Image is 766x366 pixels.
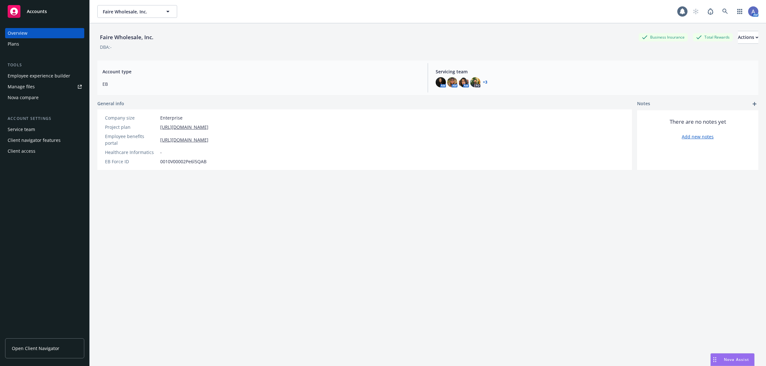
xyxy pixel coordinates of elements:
span: Nova Assist [724,357,749,362]
span: Servicing team [436,68,753,75]
div: Company size [105,114,158,121]
div: Nova compare [8,92,39,103]
img: photo [447,77,457,87]
span: There are no notes yet [670,118,726,126]
a: Nova compare [5,92,84,103]
div: Healthcare Informatics [105,149,158,156]
div: Client access [8,146,35,156]
span: Accounts [27,9,47,14]
div: Overview [8,28,27,38]
div: Faire Wholesale, Inc. [97,33,156,41]
a: Accounts [5,3,84,20]
span: - [160,149,162,156]
div: Service team [8,124,35,135]
a: add [751,100,758,108]
div: Employee experience builder [8,71,70,81]
button: Faire Wholesale, Inc. [97,5,177,18]
a: Manage files [5,82,84,92]
div: Total Rewards [693,33,733,41]
a: [URL][DOMAIN_NAME] [160,136,208,143]
div: Tools [5,62,84,68]
button: Nova Assist [710,353,755,366]
span: Account type [102,68,420,75]
div: Employee benefits portal [105,133,158,146]
a: Employee experience builder [5,71,84,81]
div: Manage files [8,82,35,92]
div: Plans [8,39,19,49]
div: Drag to move [711,354,719,366]
a: Report a Bug [704,5,717,18]
a: Plans [5,39,84,49]
img: photo [459,77,469,87]
div: Client navigator features [8,135,61,145]
img: photo [470,77,480,87]
div: Actions [738,31,758,43]
button: Actions [738,31,758,44]
div: Project plan [105,124,158,130]
span: General info [97,100,124,107]
a: Overview [5,28,84,38]
a: Switch app [733,5,746,18]
a: +3 [483,80,487,84]
span: Open Client Navigator [12,345,59,352]
span: Faire Wholesale, Inc. [103,8,158,15]
a: Add new notes [682,133,714,140]
div: Business Insurance [639,33,688,41]
a: Search [719,5,732,18]
a: Client navigator features [5,135,84,145]
a: Service team [5,124,84,135]
div: DBA: - [100,44,112,50]
div: EB Force ID [105,158,158,165]
span: 0010V00002Pe6l5QAB [160,158,207,165]
span: Enterprise [160,114,183,121]
a: Client access [5,146,84,156]
a: [URL][DOMAIN_NAME] [160,124,208,130]
a: Start snowing [689,5,702,18]
div: Account settings [5,115,84,122]
img: photo [436,77,446,87]
span: Notes [637,100,650,108]
span: EB [102,81,420,87]
img: photo [748,6,758,17]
